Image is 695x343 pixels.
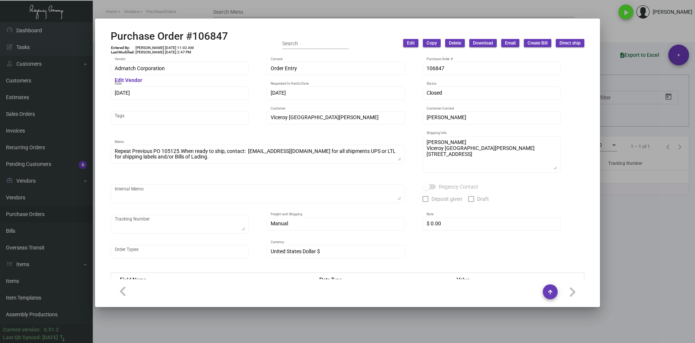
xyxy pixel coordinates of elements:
[111,46,135,50] td: Entered By:
[439,182,478,191] span: Regency Contact
[449,273,584,286] th: Value
[271,220,288,226] span: Manual
[111,273,312,286] th: Field Name
[407,40,415,46] span: Edit
[477,195,489,203] span: Draft
[3,334,58,342] div: Last Qb Synced: [DATE]
[427,40,437,46] span: Copy
[312,273,449,286] th: Data Type
[559,40,581,46] span: Direct ship
[524,39,551,47] button: Create Bill
[111,30,228,43] h2: Purchase Order #106847
[135,50,194,55] td: [PERSON_NAME] [DATE] 2:47 PM
[135,46,194,50] td: [PERSON_NAME] [DATE] 11:02 AM
[528,40,548,46] span: Create Bill
[3,326,41,334] div: Current version:
[473,40,493,46] span: Download
[505,40,516,46] span: Email
[501,39,519,47] button: Email
[556,39,584,47] button: Direct ship
[111,50,135,55] td: Last Modified:
[403,39,418,47] button: Edit
[469,39,497,47] button: Download
[431,195,462,203] span: Deposit given
[115,78,142,84] mat-hint: Edit Vendor
[445,39,465,47] button: Delete
[449,40,461,46] span: Delete
[427,90,442,96] span: Closed
[44,326,59,334] div: 0.51.2
[423,39,441,47] button: Copy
